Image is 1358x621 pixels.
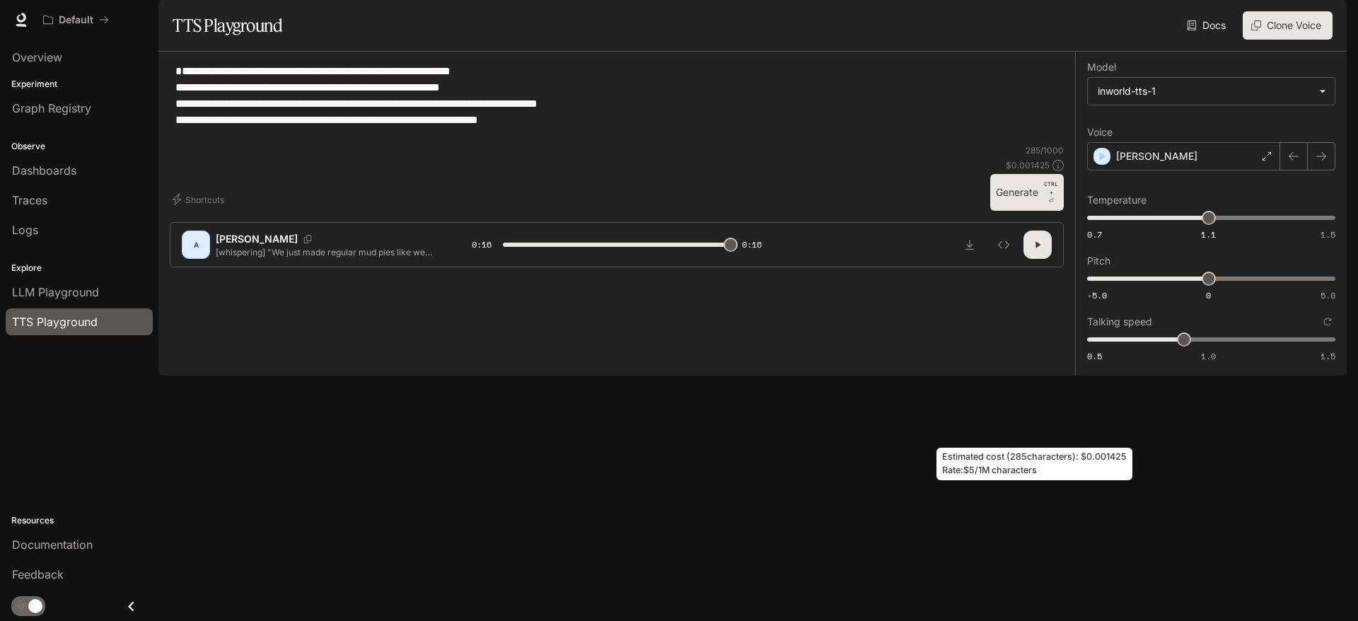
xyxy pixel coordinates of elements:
[1087,228,1102,240] span: 0.7
[185,233,207,256] div: A
[1321,289,1335,301] span: 5.0
[1098,84,1312,98] div: inworld-tts-1
[1087,195,1147,205] p: Temperature
[990,231,1018,259] button: Inspect
[956,231,984,259] button: Download audio
[1201,350,1216,362] span: 1.0
[742,238,762,252] span: 0:16
[1087,350,1102,362] span: 0.5
[216,232,298,246] p: [PERSON_NAME]
[1243,11,1333,40] button: Clone Voice
[1088,78,1335,105] div: inworld-tts-1
[1206,289,1211,301] span: 0
[1087,317,1152,327] p: Talking speed
[1321,228,1335,240] span: 1.5
[1087,62,1116,72] p: Model
[990,174,1064,211] button: GenerateCTRL +⏎
[1116,149,1197,163] p: [PERSON_NAME]
[1026,144,1064,156] p: 285 / 1000
[59,14,93,26] p: Default
[1087,256,1110,266] p: Pitch
[1044,180,1058,205] p: ⏎
[1321,350,1335,362] span: 1.5
[1087,127,1113,137] p: Voice
[37,6,115,34] button: All workspaces
[170,188,230,211] button: Shortcuts
[1201,228,1216,240] span: 1.1
[1087,289,1107,301] span: -5.0
[216,246,438,258] p: [whispering] "We just made regular mud pies like we always do." [whispering] "Why would we spell ...
[298,235,318,243] button: Copy Voice ID
[1044,180,1058,197] p: CTRL +
[1006,159,1050,171] p: $ 0.001425
[173,11,282,40] h1: TTS Playground
[936,448,1132,480] div: Estimated cost ( 285 characters): $ 0.001425 Rate: $5/1M characters
[1184,11,1231,40] a: Docs
[472,238,492,252] span: 0:16
[1320,314,1335,330] button: Reset to default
